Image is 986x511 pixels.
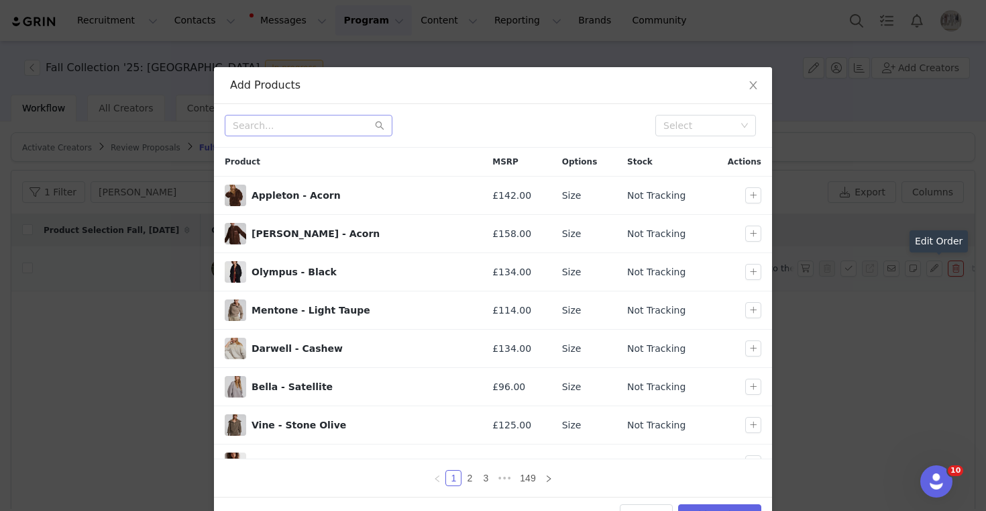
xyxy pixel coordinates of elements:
[445,470,461,486] li: 1
[516,471,539,485] a: 149
[492,304,531,318] span: £114.00
[375,121,384,130] i: icon: search
[920,465,952,498] iframe: Intercom live chat
[562,265,606,279] div: Size
[252,380,471,394] div: Bella - Satellite
[627,156,653,168] span: Stock
[252,227,471,241] div: [PERSON_NAME] - Acorn
[627,227,686,241] span: Not Tracking
[627,418,686,432] span: Not Tracking
[225,299,246,321] span: Mentone - Light Taupe
[494,470,515,486] span: •••
[252,189,471,203] div: Appleton - Acorn
[225,185,246,206] img: 9e2c98a5-1db4-4adf-b9e8-940e12c1c22c.jpg
[225,115,392,136] input: Search...
[492,380,525,394] span: £96.00
[734,67,772,105] button: Close
[492,342,531,356] span: £134.00
[225,156,260,168] span: Product
[562,342,606,356] div: Size
[562,457,606,471] div: Size
[225,376,246,398] span: Bella - Satellite
[627,342,686,356] span: Not Tracking
[492,418,531,432] span: £125.00
[225,223,246,244] span: Marney - Acorn
[541,470,557,486] li: Next Page
[492,156,518,168] span: MSRP
[230,78,756,93] div: Add Products
[225,414,246,436] span: Vine - Stone Olive
[948,465,963,476] span: 10
[446,471,461,485] a: 1
[225,299,246,321] img: 43643919-5fdc-4bd8-a0c2-a355a62d4461.jpg
[492,457,525,471] span: £48.00
[562,380,606,394] div: Size
[433,475,441,483] i: icon: left
[252,418,471,432] div: Vine - Stone Olive
[562,304,606,318] div: Size
[225,376,246,398] img: d4eb180e-ed19-410a-b188-43fbb544c655.jpg
[225,261,246,283] span: Olympus - Black
[494,470,515,486] li: Next 3 Pages
[545,475,553,483] i: icon: right
[462,471,477,485] a: 2
[562,418,606,432] div: Size
[225,185,246,206] span: Appleton - Acorn
[562,156,598,168] span: Options
[225,414,246,436] img: 23b883da-0261-44bf-afd2-f5f0dbed6d2a.jpg
[492,265,531,279] span: £134.00
[627,457,686,471] span: Not Tracking
[225,261,246,283] img: 68e62905-a0e4-4c71-95dc-2ff1643d5332.jpg
[492,227,531,241] span: £158.00
[910,230,968,252] div: Edit Order
[252,457,471,471] div: [PERSON_NAME] - Gravity Grey
[225,338,246,359] span: Darwell - Cashew
[252,342,471,356] div: Darwell - Cashew
[515,470,540,486] li: 149
[252,265,471,279] div: Olympus - Black
[748,80,759,91] i: icon: close
[627,304,686,318] span: Not Tracking
[461,470,478,486] li: 2
[492,189,531,203] span: £142.00
[225,453,246,474] img: 4c90f619-5947-4e8c-9687-ca577a1c33e9.jpg
[225,338,246,359] img: b3b976fe-fdc2-4e9c-9e82-a2d1cd634ce4.jpg
[429,470,445,486] li: Previous Page
[478,470,494,486] li: 3
[225,453,246,474] span: Irena bra - Gravity Grey
[562,227,606,241] div: Size
[562,189,606,203] div: Size
[225,223,246,244] img: 562f3b46-52e4-4eeb-b46e-117d4d7a5b61.jpg
[252,304,471,318] div: Mentone - Light Taupe
[708,148,772,176] div: Actions
[627,380,686,394] span: Not Tracking
[741,122,749,131] i: icon: down
[478,471,493,485] a: 3
[627,265,686,279] span: Not Tracking
[627,189,686,203] span: Not Tracking
[663,119,736,132] div: Select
